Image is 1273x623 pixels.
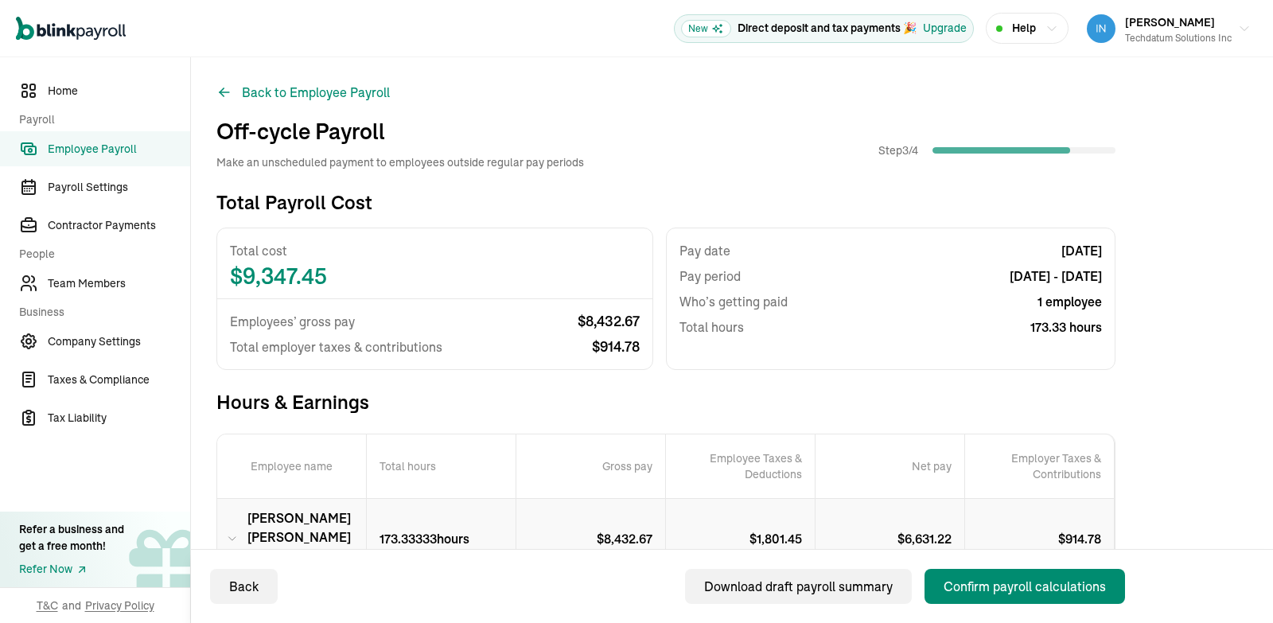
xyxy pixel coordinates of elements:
span: Contractor Payments [48,217,190,234]
iframe: Chat Widget [1193,547,1273,623]
span: Tax Liability [48,410,190,426]
p: Employee Taxes & Deductions [707,450,815,482]
span: Company Settings [48,333,190,350]
p: $ 914.78 [1058,529,1114,548]
span: Employees’ gross pay [230,312,355,331]
span: $ 9,347.45 [230,267,640,286]
span: [PERSON_NAME] [1125,15,1215,29]
div: Refer a business and get a free month! [19,521,124,555]
p: $ 6,631.22 [897,529,964,548]
p: Total hours [367,434,516,498]
span: Pay date [679,241,730,260]
span: $ 8,432.67 [578,312,640,331]
button: Confirm payroll calculations [925,569,1125,604]
nav: Global [16,6,126,52]
span: People [19,246,181,263]
span: Team Members [48,275,190,292]
span: Total hours [679,317,744,337]
p: Employer Taxes & Contributions [1006,450,1114,482]
span: Who’s getting paid [679,292,788,311]
span: Total employer taxes & contributions [230,337,442,356]
button: Download draft payroll summary [685,569,912,604]
div: Techdatum Solutions Inc [1125,31,1232,45]
p: $ 1,801.45 [749,529,815,548]
div: Confirm payroll calculations [944,577,1106,596]
div: Net pay [816,434,965,498]
p: Employee name [217,434,367,498]
span: 1 employee [1037,292,1102,311]
button: Back [210,569,278,604]
span: Hours & Earnings [216,389,1115,415]
p: $ 8,432.67 [597,529,665,548]
span: Payroll [19,111,181,128]
span: Make an unscheduled payment to employees outside regular pay periods [216,154,584,170]
span: Privacy Policy [85,598,154,613]
div: Back [229,577,259,596]
span: 173.33 hours [1030,317,1102,337]
span: Pay period [679,267,741,286]
button: Upgrade [923,20,967,37]
span: [DATE] - [DATE] [1010,267,1102,286]
div: Download draft payroll summary [704,577,893,596]
button: [PERSON_NAME]Techdatum Solutions Inc [1080,9,1257,49]
span: Business [19,304,181,321]
span: T&C [37,598,58,613]
span: Taxes & Compliance [48,372,190,388]
span: Total cost [230,241,640,260]
h3: Total Payroll Cost [216,189,372,215]
span: Employee Payroll [48,141,190,158]
p: 173.33333 hours [380,529,469,548]
a: Refer Now [19,561,124,578]
span: Payroll Settings [48,179,190,196]
button: Back to Employee Payroll [216,83,390,102]
span: Help [1012,20,1036,37]
span: Step 3 / 4 [878,142,926,158]
span: [DATE] [1061,241,1102,260]
button: Help [986,13,1069,44]
span: [PERSON_NAME] [PERSON_NAME] [247,508,366,547]
div: Gross pay [516,434,666,498]
span: Home [48,83,190,99]
p: Direct deposit and tax payments 🎉 [738,20,917,37]
h1: Off-cycle Payroll [216,115,584,148]
span: $ 914.78 [592,337,640,356]
span: New [681,20,731,37]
